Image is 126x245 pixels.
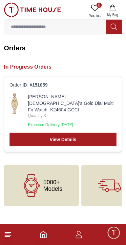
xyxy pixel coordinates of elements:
[87,3,103,19] a: 0Wishlist
[28,93,116,113] a: [PERSON_NAME] [DEMOGRAPHIC_DATA]'s Gold Dial Multi Fn Watch -K24604-GCCI
[10,133,116,146] a: View Details
[96,3,102,8] span: 0
[43,179,62,192] span: 5000+ Models
[107,226,121,240] div: Chat Widget
[4,43,122,53] h2: Orders
[10,93,20,114] img: ...
[103,3,122,19] button: My Bag
[10,82,48,88] span: Order ID: #
[4,3,61,17] img: ...
[104,12,121,17] span: My Bag
[87,13,103,18] span: Wishlist
[32,82,48,88] span: 151059
[28,113,116,118] span: Quantity: 3
[4,63,122,71] h2: In Progress Orders
[28,122,116,127] p: Expected Delivery: [DATE]
[39,231,47,238] a: Home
